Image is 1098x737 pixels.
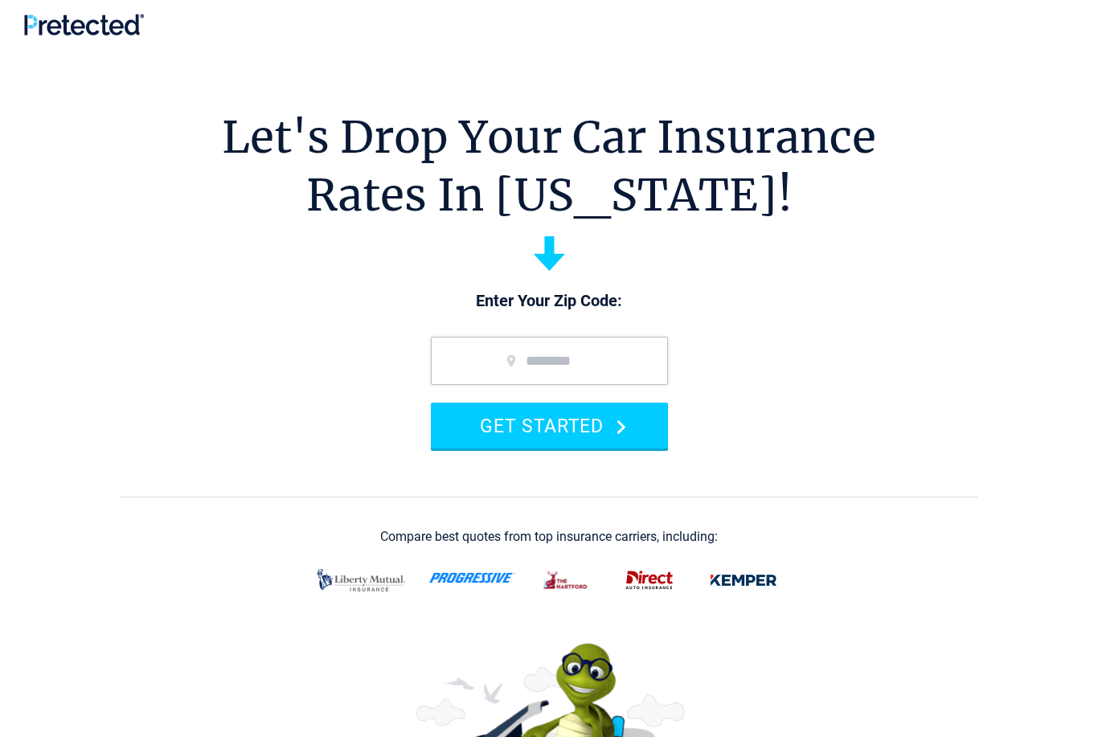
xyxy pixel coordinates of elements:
img: thehartford [535,563,598,597]
input: zip code [431,337,668,385]
div: Compare best quotes from top insurance carriers, including: [380,530,718,544]
button: GET STARTED [431,403,668,448]
img: liberty [313,561,410,600]
h1: Let's Drop Your Car Insurance Rates In [US_STATE]! [222,109,876,224]
img: progressive [429,572,515,583]
img: kemper [701,563,786,597]
p: Enter Your Zip Code: [415,290,684,313]
img: Pretected Logo [24,14,144,35]
img: direct [617,563,682,597]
